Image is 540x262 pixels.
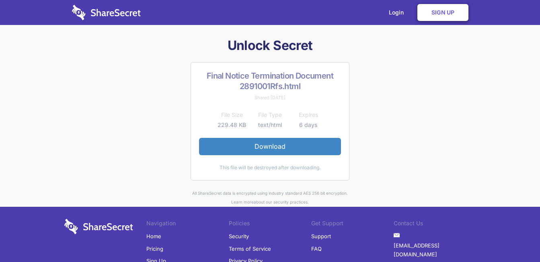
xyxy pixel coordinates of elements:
a: Support [311,230,331,242]
td: text/html [251,120,289,130]
a: Sign Up [417,4,468,21]
a: Download [199,138,341,155]
div: Shared [DATE] [199,93,341,102]
a: Security [229,230,249,242]
th: File Size [213,110,251,120]
td: 229.48 KB [213,120,251,130]
div: All ShareSecret data is encrypted using industry standard AES 256 bit encryption. about our secur... [61,189,479,207]
li: Contact Us [394,219,476,230]
th: Expires [289,110,327,120]
a: FAQ [311,243,322,255]
img: logo-wordmark-white-trans-d4663122ce5f474addd5e946df7df03e33cb6a1c49d2221995e7729f52c070b2.svg [72,5,141,20]
a: [EMAIL_ADDRESS][DOMAIN_NAME] [394,239,476,261]
div: This file will be destroyed after downloading. [199,163,341,172]
a: Home [146,230,161,242]
td: 6 days [289,120,327,130]
img: logo-wordmark-white-trans-d4663122ce5f474addd5e946df7df03e33cb6a1c49d2221995e7729f52c070b2.svg [64,219,133,234]
li: Navigation [146,219,229,230]
a: Learn more [231,200,254,204]
li: Policies [229,219,311,230]
a: Terms of Service [229,243,271,255]
li: Get Support [311,219,394,230]
a: Pricing [146,243,163,255]
th: File Type [251,110,289,120]
h1: Unlock Secret [61,37,479,54]
h2: Final Notice Termination Document 2891001Rfs.html [199,71,341,91]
